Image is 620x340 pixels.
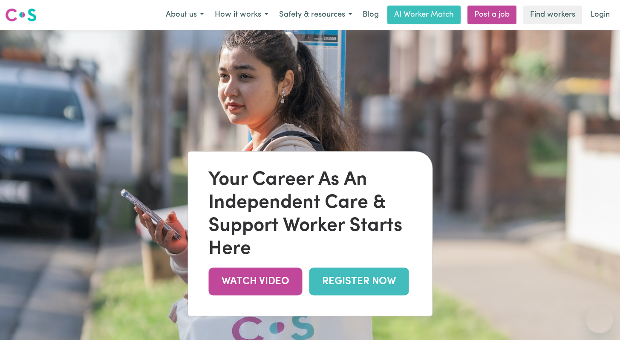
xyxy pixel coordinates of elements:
button: About us [160,6,209,24]
a: REGISTER NOW [309,268,409,296]
a: Blog [358,6,384,24]
a: Find workers [523,6,582,24]
a: AI Worker Match [387,6,461,24]
iframe: Button to launch messaging window [586,306,613,333]
a: Careseekers logo [5,5,37,25]
img: Careseekers logo [5,7,37,23]
a: Post a job [467,6,516,24]
a: WATCH VIDEO [208,268,302,296]
button: Safety & resources [274,6,358,24]
a: Login [585,6,615,24]
button: How it works [209,6,274,24]
div: Your Career As An Independent Care & Support Worker Starts Here [208,169,412,261]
